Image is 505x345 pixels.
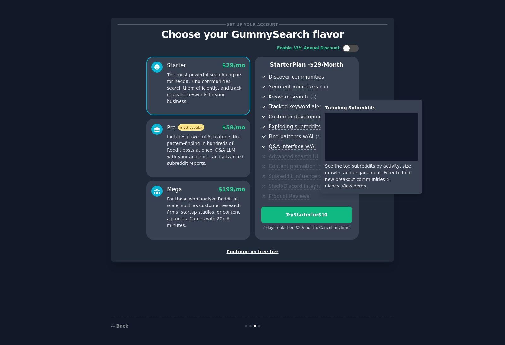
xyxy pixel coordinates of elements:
p: Includes powerful AI features like pattern-finding in hundreds of Reddit posts at once, Q&A LLM w... [167,134,245,167]
span: Discover communities [269,74,324,80]
a: ← Back [111,324,128,329]
div: Mega [167,186,182,193]
div: 7 days trial, then $ 29 /month . Cancel anytime. [261,225,352,231]
span: ( ∞ ) [310,95,317,99]
p: For those who analyze Reddit at scale, such as customer research firms, startup studios, or conte... [167,196,245,229]
span: Customer development themes [269,114,348,120]
p: Starter Plan - [261,61,352,69]
span: $ 59 /mo [222,124,245,131]
span: Content promotion insights [269,163,336,170]
div: Continue on free tier [118,248,387,255]
div: Trending Subreddits [325,104,418,111]
span: $ 29 /month [310,62,343,68]
button: TryStarterfor$10 [261,207,352,223]
span: ( 10 ) [320,85,328,89]
span: $ 199 /mo [218,186,245,193]
span: Tracked keyword alerts [269,104,326,110]
span: Segment audiences [269,84,318,90]
span: ( 2k AI minutes ) [316,135,345,139]
div: See the top subreddits by activity, size, growth, and engagement. Filter to find new breakout com... [325,163,418,189]
div: Pro [167,124,204,132]
p: Choose your GummySearch flavor [118,29,387,40]
span: $ 29 /mo [222,62,245,68]
p: The most powerful search engine for Reddit. Find communities, search them efficiently, and track ... [167,72,245,105]
span: Set up your account [226,21,279,28]
div: Try Starter for $10 [262,211,352,218]
span: Product Reviews [269,193,309,200]
div: Starter [167,62,186,69]
span: Slack/Discord integration [269,183,331,190]
span: Advanced search UI [269,153,318,160]
span: Exploding subreddits [269,123,321,130]
span: Find patterns w/AI [269,134,313,140]
iframe: YouTube video player [325,113,418,161]
div: Enable 33% Annual Discount [277,45,340,51]
span: Keyword search [269,94,308,100]
a: View demo [342,183,366,188]
span: Q&A interface w/AI [269,143,316,150]
span: Subreddit influencers [269,173,322,180]
span: most popular [178,124,205,131]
